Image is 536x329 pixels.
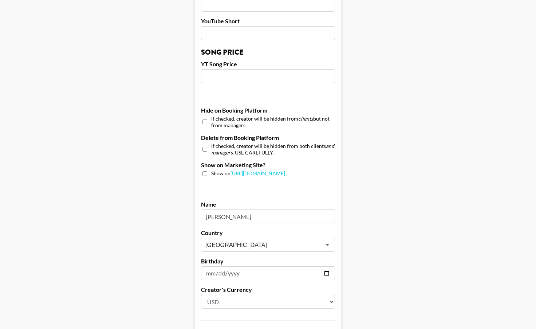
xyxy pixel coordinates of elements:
[201,17,335,25] label: YouTube Short
[211,115,335,128] span: If checked, creator will be hidden from but not from managers.
[201,49,335,56] h3: Song Price
[201,201,335,208] label: Name
[322,240,332,250] button: Open
[211,143,335,156] span: If checked, creator will be hidden from both clients . USE CAREFULLY.
[201,229,335,236] label: Country
[201,60,335,68] label: YT Song Price
[201,107,335,114] label: Hide on Booking Platform
[201,286,335,293] label: Creator's Currency
[201,258,335,265] label: Birthday
[230,170,285,176] a: [URL][DOMAIN_NAME]
[211,143,334,156] em: and managers
[201,161,335,169] label: Show on Marketing Site?
[211,170,285,177] span: Show on
[298,115,313,122] em: clients
[201,134,335,141] label: Delete from Booking Platform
